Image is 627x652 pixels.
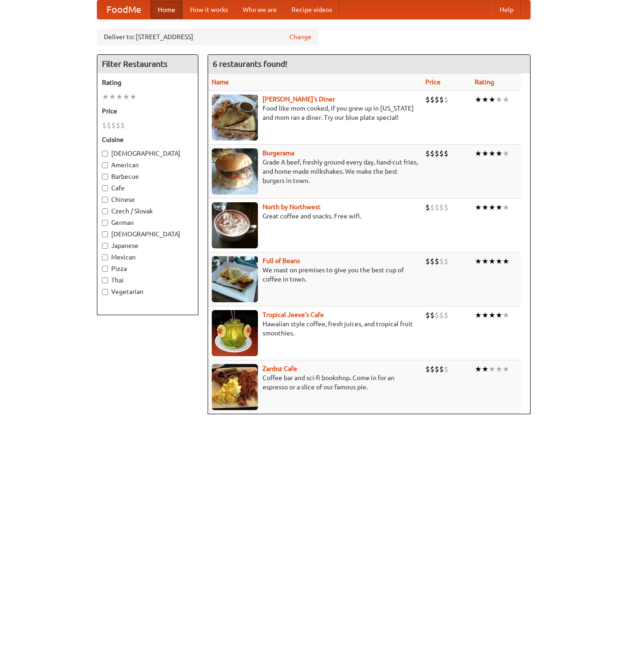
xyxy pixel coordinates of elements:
[496,148,502,159] li: ★
[102,266,108,272] input: Pizza
[212,211,418,221] p: Great coffee and snacks. Free wifi.
[123,92,130,102] li: ★
[475,310,482,320] li: ★
[444,364,448,374] li: $
[263,95,335,103] a: [PERSON_NAME]'s Diner
[482,310,489,320] li: ★
[102,195,193,204] label: Chinese
[263,149,294,157] a: Burgerama
[116,120,120,130] li: $
[102,185,108,191] input: Cafe
[482,256,489,266] li: ★
[235,0,284,19] a: Who we are
[150,0,183,19] a: Home
[475,364,482,374] li: ★
[430,256,435,266] li: $
[439,256,444,266] li: $
[425,202,430,212] li: $
[425,256,430,266] li: $
[284,0,340,19] a: Recipe videos
[102,264,193,273] label: Pizza
[482,364,489,374] li: ★
[435,364,439,374] li: $
[482,94,489,105] li: ★
[102,106,193,116] h5: Price
[444,94,448,105] li: $
[102,254,108,260] input: Mexican
[102,287,193,296] label: Vegetarian
[489,94,496,105] li: ★
[502,364,509,374] li: ★
[444,310,448,320] li: $
[425,94,430,105] li: $
[496,94,502,105] li: ★
[102,172,193,181] label: Barbecue
[475,202,482,212] li: ★
[430,310,435,320] li: $
[212,158,418,185] p: Grade A beef, freshly ground every day, hand-cut fries, and home-made milkshakes. We make the bes...
[475,78,494,86] a: Rating
[439,310,444,320] li: $
[425,364,430,374] li: $
[212,104,418,122] p: Food like mom cooked, if you grew up in [US_STATE] and mom ran a diner. Try our blue plate special!
[102,197,108,203] input: Chinese
[97,0,150,19] a: FoodMe
[430,94,435,105] li: $
[435,202,439,212] li: $
[111,120,116,130] li: $
[107,120,111,130] li: $
[435,94,439,105] li: $
[439,202,444,212] li: $
[263,203,321,211] a: North by Northwest
[475,256,482,266] li: ★
[430,202,435,212] li: $
[102,229,193,239] label: [DEMOGRAPHIC_DATA]
[102,277,108,283] input: Thai
[430,148,435,159] li: $
[435,148,439,159] li: $
[97,29,318,45] div: Deliver to: [STREET_ADDRESS]
[102,151,108,157] input: [DEMOGRAPHIC_DATA]
[482,202,489,212] li: ★
[102,276,193,285] label: Thai
[213,59,287,68] ng-pluralize: 6 restaurants found!
[102,208,108,214] input: Czech / Slovak
[439,148,444,159] li: $
[102,231,108,237] input: [DEMOGRAPHIC_DATA]
[212,265,418,284] p: We roast on premises to give you the best cup of coffee in town.
[102,120,107,130] li: $
[102,218,193,227] label: German
[102,160,193,170] label: American
[263,257,300,264] a: Full of Beans
[489,148,496,159] li: ★
[496,310,502,320] li: ★
[444,256,448,266] li: $
[109,92,116,102] li: ★
[496,202,502,212] li: ★
[102,92,109,102] li: ★
[475,148,482,159] li: ★
[425,148,430,159] li: $
[489,364,496,374] li: ★
[496,364,502,374] li: ★
[102,135,193,144] h5: Cuisine
[502,202,509,212] li: ★
[489,310,496,320] li: ★
[102,253,193,262] label: Mexican
[212,78,229,86] a: Name
[489,202,496,212] li: ★
[102,183,193,193] label: Cafe
[212,94,258,141] img: sallys.jpg
[102,174,108,180] input: Barbecue
[502,256,509,266] li: ★
[102,149,193,158] label: [DEMOGRAPHIC_DATA]
[425,310,430,320] li: $
[489,256,496,266] li: ★
[116,92,123,102] li: ★
[289,32,311,41] a: Change
[263,365,297,372] a: Zardoz Cafe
